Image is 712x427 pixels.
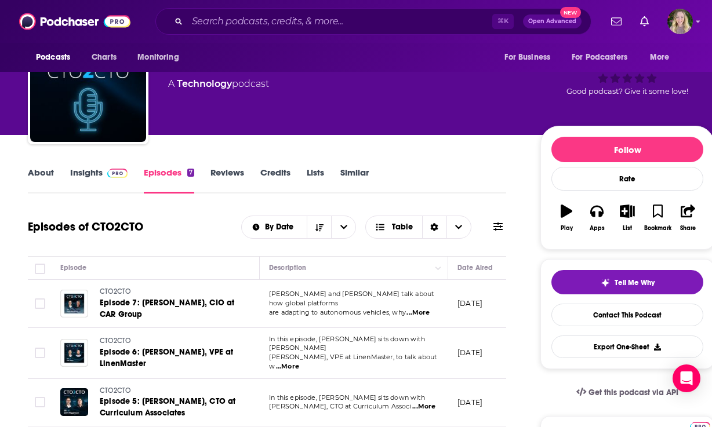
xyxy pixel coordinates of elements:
[107,169,128,178] img: Podchaser Pro
[307,167,324,194] a: Lists
[572,49,627,65] span: For Podcasters
[100,396,235,418] span: Episode 5: [PERSON_NAME], CTO at Curriculum Associates
[100,396,239,419] a: Episode 5: [PERSON_NAME], CTO at Curriculum Associates
[331,216,355,238] button: open menu
[100,346,239,370] a: Episode 6: [PERSON_NAME], VPE at LinenMaster
[60,261,86,275] div: Episode
[680,225,696,232] div: Share
[269,261,306,275] div: Description
[100,298,234,319] span: Episode 7: [PERSON_NAME], CIO at CAR Group
[492,14,514,29] span: ⌘ K
[551,304,703,326] a: Contact This Podcast
[673,197,703,239] button: Share
[673,364,700,392] div: Open Intercom Messenger
[612,197,642,239] button: List
[28,220,143,234] h1: Episodes of CTO2CTO
[269,308,406,316] span: are adapting to autonomous vehicles, why
[504,49,550,65] span: For Business
[365,216,471,239] button: Choose View
[100,297,239,320] a: Episode 7: [PERSON_NAME], CIO at CAR Group
[406,308,430,317] span: ...More
[560,7,581,18] span: New
[100,337,130,345] span: CTO2CTO
[100,386,239,396] a: CTO2CTO
[269,353,437,370] span: [PERSON_NAME], VPE at LinenMaster, to talk about w
[650,49,670,65] span: More
[100,287,130,295] span: CTO2CTO
[100,347,233,368] span: Episode 6: [PERSON_NAME], VPE at LinenMaster
[276,362,299,371] span: ...More
[667,9,693,34] span: Logged in as lauren19365
[457,298,482,308] p: [DATE]
[551,167,703,191] div: Rate
[260,167,290,194] a: Credits
[307,216,331,238] button: Sort Direction
[589,388,678,397] span: Get this podcast via API
[431,261,445,275] button: Column Actions
[590,225,605,232] div: Apps
[457,348,482,357] p: [DATE]
[242,223,307,231] button: open menu
[644,225,671,232] div: Bookmark
[635,12,653,31] a: Show notifications dropdown
[422,216,446,238] div: Sort Direction
[412,402,435,411] span: ...More
[667,9,693,34] button: Show profile menu
[551,335,703,358] button: Export One-Sheet
[457,397,482,407] p: [DATE]
[70,167,128,194] a: InsightsPodchaser Pro
[561,225,573,232] div: Play
[606,12,626,31] a: Show notifications dropdown
[566,87,688,96] span: Good podcast? Give it some love!
[144,167,194,194] a: Episodes7
[92,49,117,65] span: Charts
[35,397,45,407] span: Toggle select row
[269,402,412,410] span: [PERSON_NAME], CTO at Curriculum Associ
[84,46,123,68] a: Charts
[340,167,369,194] a: Similar
[137,49,179,65] span: Monitoring
[615,278,655,287] span: Tell Me Why
[100,386,130,395] span: CTO2CTO
[551,197,582,239] button: Play
[187,169,194,177] div: 7
[168,77,269,91] div: A podcast
[269,335,425,352] span: In this episode, [PERSON_NAME] sits down with [PERSON_NAME]
[100,287,239,297] a: CTO2CTO
[187,12,492,31] input: Search podcasts, credits, & more...
[523,14,582,28] button: Open AdvancedNew
[100,336,239,346] a: CTO2CTO
[667,9,693,34] img: User Profile
[129,46,194,68] button: open menu
[496,46,565,68] button: open menu
[19,10,130,32] img: Podchaser - Follow, Share and Rate Podcasts
[241,216,357,239] h2: Choose List sort
[642,197,673,239] button: Bookmark
[567,378,688,407] a: Get this podcast via API
[35,298,45,309] span: Toggle select row
[265,223,297,231] span: By Date
[28,167,54,194] a: About
[623,225,632,232] div: List
[269,290,434,307] span: [PERSON_NAME] and [PERSON_NAME] talk about how global platforms
[551,270,703,294] button: tell me why sparkleTell Me Why
[601,278,610,287] img: tell me why sparkle
[528,19,576,24] span: Open Advanced
[551,137,703,162] button: Follow
[210,167,244,194] a: Reviews
[30,26,146,142] img: CTO2CTO
[564,46,644,68] button: open menu
[177,78,232,89] a: Technology
[642,46,684,68] button: open menu
[457,261,493,275] div: Date Aired
[36,49,70,65] span: Podcasts
[582,197,612,239] button: Apps
[35,348,45,358] span: Toggle select row
[269,393,425,402] span: In this episode, [PERSON_NAME] sits down with
[28,46,85,68] button: open menu
[392,223,413,231] span: Table
[155,8,591,35] div: Search podcasts, credits, & more...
